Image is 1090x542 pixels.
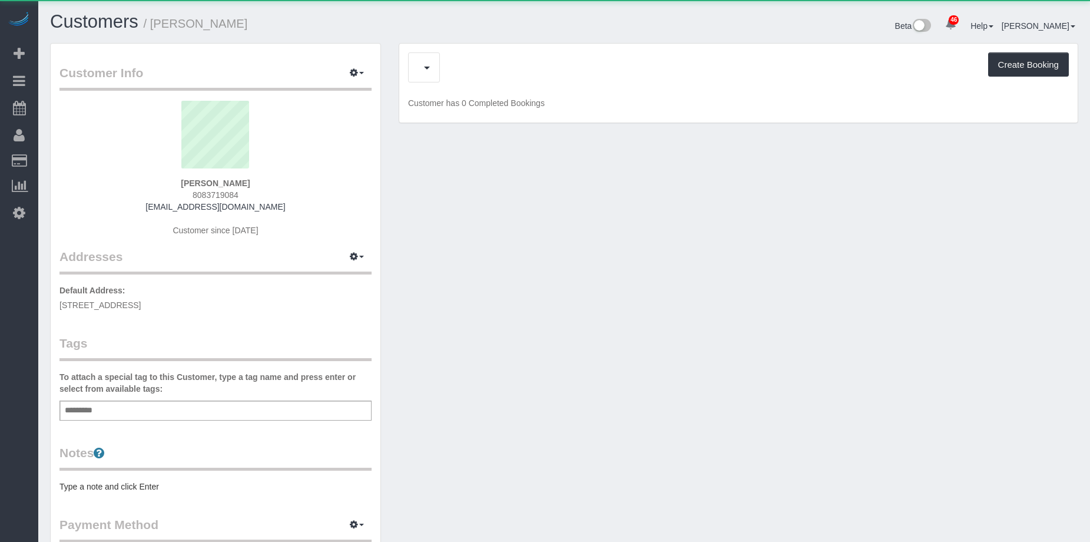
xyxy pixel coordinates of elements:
legend: Notes [59,444,372,471]
a: [EMAIL_ADDRESS][DOMAIN_NAME] [145,202,285,211]
img: New interface [912,19,931,34]
legend: Tags [59,335,372,361]
a: Customers [50,11,138,32]
label: To attach a special tag to this Customer, type a tag name and press enter or select from availabl... [59,371,372,395]
span: 8083719084 [193,190,238,200]
button: Create Booking [988,52,1069,77]
a: [PERSON_NAME] [1002,21,1075,31]
span: Customer since [DATE] [173,226,258,235]
img: Automaid Logo [7,12,31,28]
strong: [PERSON_NAME] [181,179,250,188]
small: / [PERSON_NAME] [144,17,248,30]
legend: Customer Info [59,64,372,91]
a: Beta [895,21,932,31]
label: Default Address: [59,285,125,296]
pre: Type a note and click Enter [59,481,372,493]
a: 46 [939,12,962,38]
p: Customer has 0 Completed Bookings [408,97,1069,109]
a: Help [970,21,993,31]
span: 46 [949,15,959,25]
span: [STREET_ADDRESS] [59,300,141,310]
